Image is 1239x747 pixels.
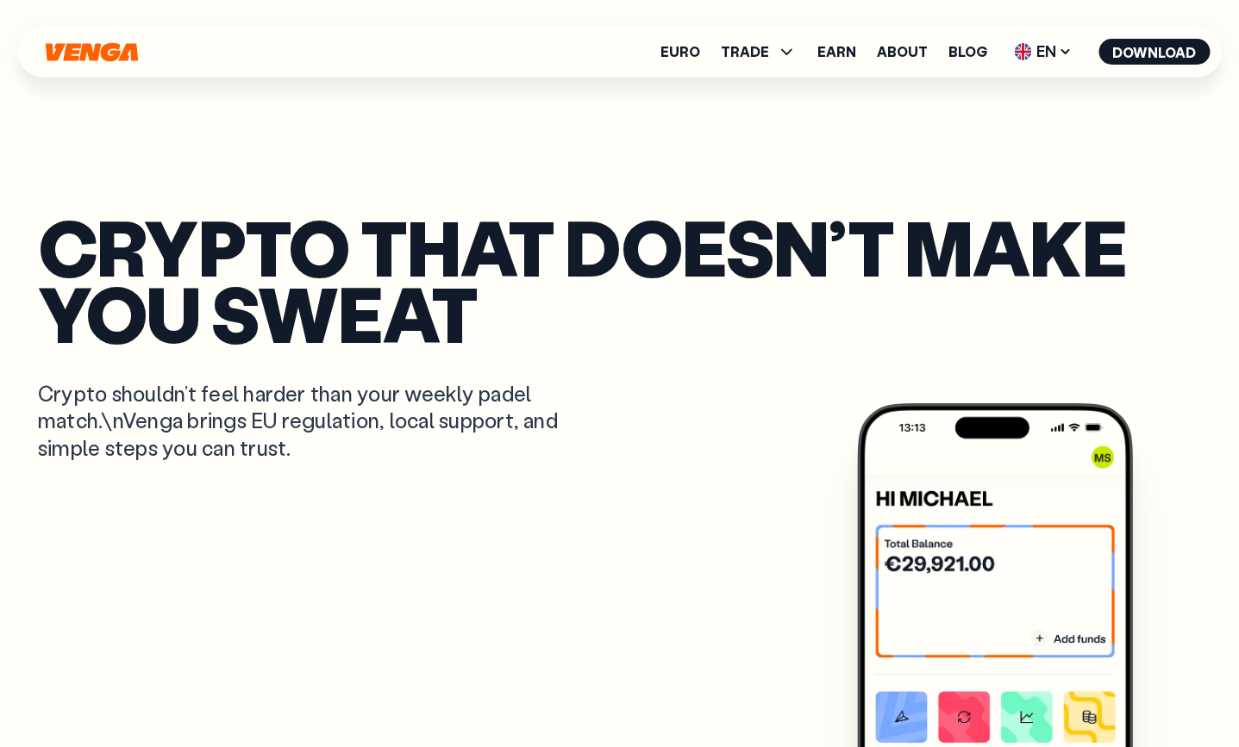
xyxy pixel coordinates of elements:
p: Crypto that doesn’t make you sweat [38,214,1201,345]
span: EN [1008,38,1078,65]
span: TRADE [721,41,797,62]
p: Crypto shouldn’t feel harder than your weekly padel match.\nVenga brings EU regulation, local sup... [38,380,583,461]
a: Euro [660,45,700,59]
a: Earn [817,45,856,59]
img: flag-uk [1014,43,1031,60]
a: About [877,45,928,59]
button: Download [1098,39,1210,65]
svg: Home [43,42,140,62]
span: TRADE [721,45,769,59]
a: Blog [948,45,987,59]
